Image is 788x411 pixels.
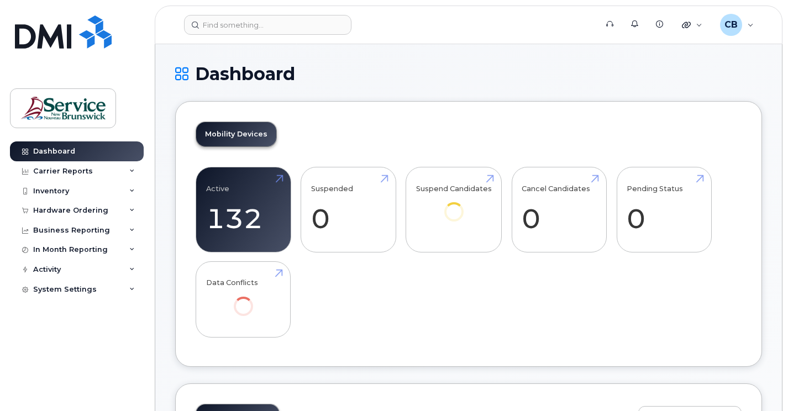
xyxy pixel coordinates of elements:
[416,173,492,237] a: Suspend Candidates
[311,173,386,246] a: Suspended 0
[206,267,281,331] a: Data Conflicts
[206,173,281,246] a: Active 132
[196,122,276,146] a: Mobility Devices
[522,173,596,246] a: Cancel Candidates 0
[175,64,762,83] h1: Dashboard
[627,173,701,246] a: Pending Status 0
